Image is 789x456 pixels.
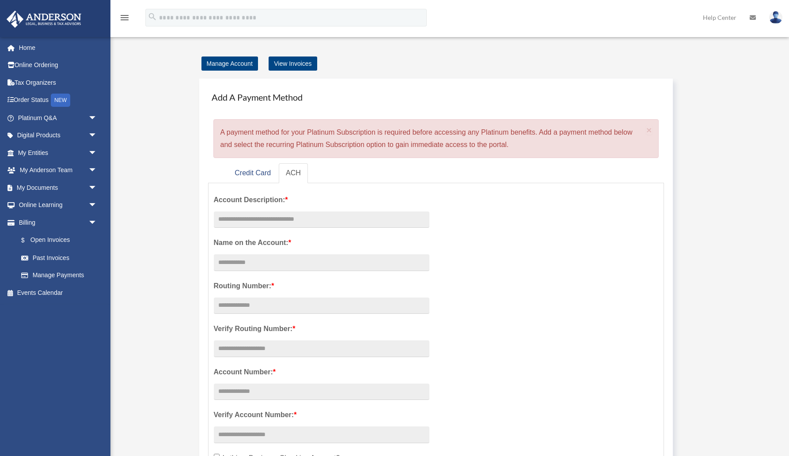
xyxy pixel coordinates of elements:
a: Tax Organizers [6,74,110,91]
a: My Entitiesarrow_drop_down [6,144,110,162]
i: search [148,12,157,22]
label: Account Description: [214,194,429,206]
label: Verify Account Number: [214,409,429,421]
div: NEW [51,94,70,107]
i: menu [119,12,130,23]
a: ACH [279,163,308,183]
a: Billingarrow_drop_down [6,214,110,231]
span: arrow_drop_down [88,144,106,162]
a: View Invoices [269,57,317,71]
a: My Documentsarrow_drop_down [6,179,110,196]
button: Close [646,125,652,135]
label: Account Number: [214,366,429,378]
span: arrow_drop_down [88,196,106,215]
a: Manage Account [201,57,258,71]
span: arrow_drop_down [88,214,106,232]
a: My Anderson Teamarrow_drop_down [6,162,110,179]
a: Online Learningarrow_drop_down [6,196,110,214]
span: $ [26,235,30,246]
h4: Add A Payment Method [208,87,664,107]
img: User Pic [769,11,782,24]
a: Home [6,39,110,57]
span: arrow_drop_down [88,127,106,145]
span: arrow_drop_down [88,109,106,127]
span: × [646,125,652,135]
a: Platinum Q&Aarrow_drop_down [6,109,110,127]
a: Online Ordering [6,57,110,74]
label: Name on the Account: [214,237,429,249]
span: arrow_drop_down [88,162,106,180]
a: $Open Invoices [12,231,110,249]
a: Digital Productsarrow_drop_down [6,127,110,144]
a: Events Calendar [6,284,110,301]
span: arrow_drop_down [88,179,106,197]
a: Past Invoices [12,249,110,267]
div: A payment method for your Platinum Subscription is required before accessing any Platinum benefit... [213,119,659,158]
label: Verify Routing Number: [214,323,429,335]
img: Anderson Advisors Platinum Portal [4,11,84,28]
a: Order StatusNEW [6,91,110,109]
label: Routing Number: [214,280,429,292]
a: menu [119,15,130,23]
a: Manage Payments [12,267,106,284]
a: Credit Card [228,163,278,183]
